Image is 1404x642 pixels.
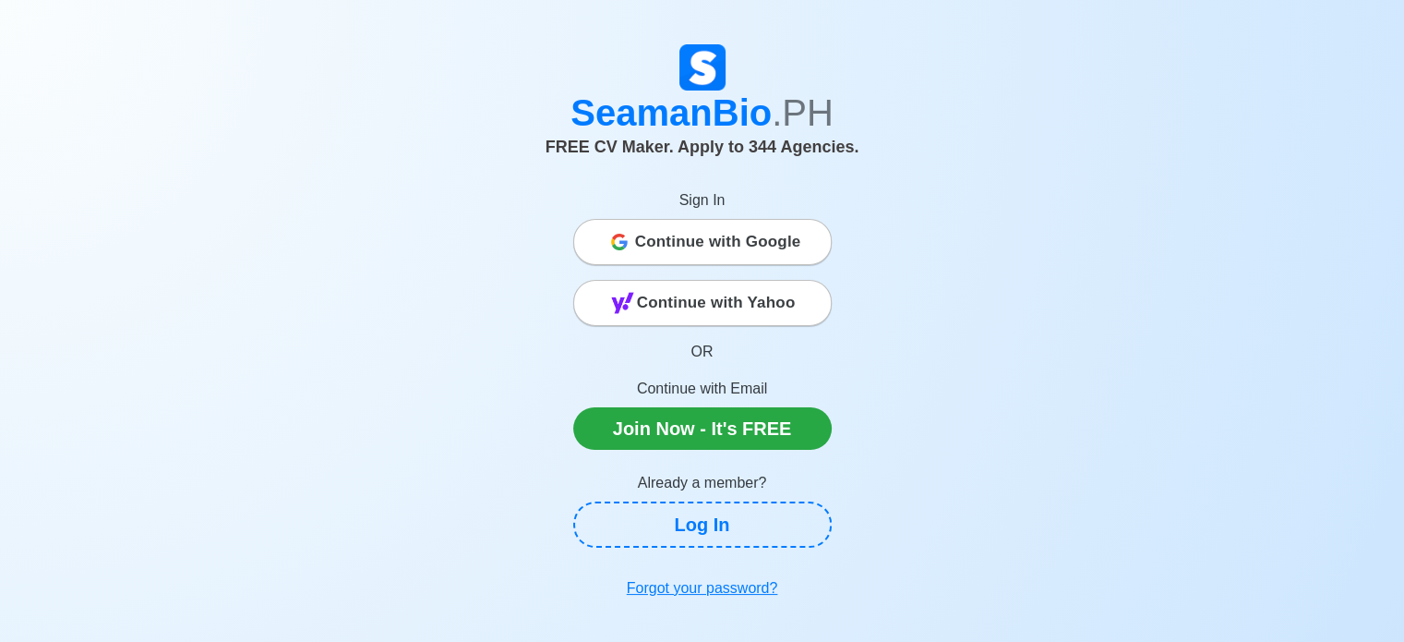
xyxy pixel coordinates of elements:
[635,224,801,260] span: Continue with Google
[573,189,832,212] p: Sign In
[573,280,832,326] button: Continue with Yahoo
[573,502,832,548] a: Log In
[190,91,1215,135] h1: SeamanBio
[573,378,832,400] p: Continue with Email
[637,285,796,321] span: Continue with Yahoo
[573,472,832,494] p: Already a member?
[627,580,778,596] u: Forgot your password?
[573,341,832,363] p: OR
[679,44,726,91] img: Logo
[772,92,834,133] span: .PH
[573,570,832,607] a: Forgot your password?
[546,138,859,156] span: FREE CV Maker. Apply to 344 Agencies.
[573,219,832,265] button: Continue with Google
[573,407,832,450] a: Join Now - It's FREE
